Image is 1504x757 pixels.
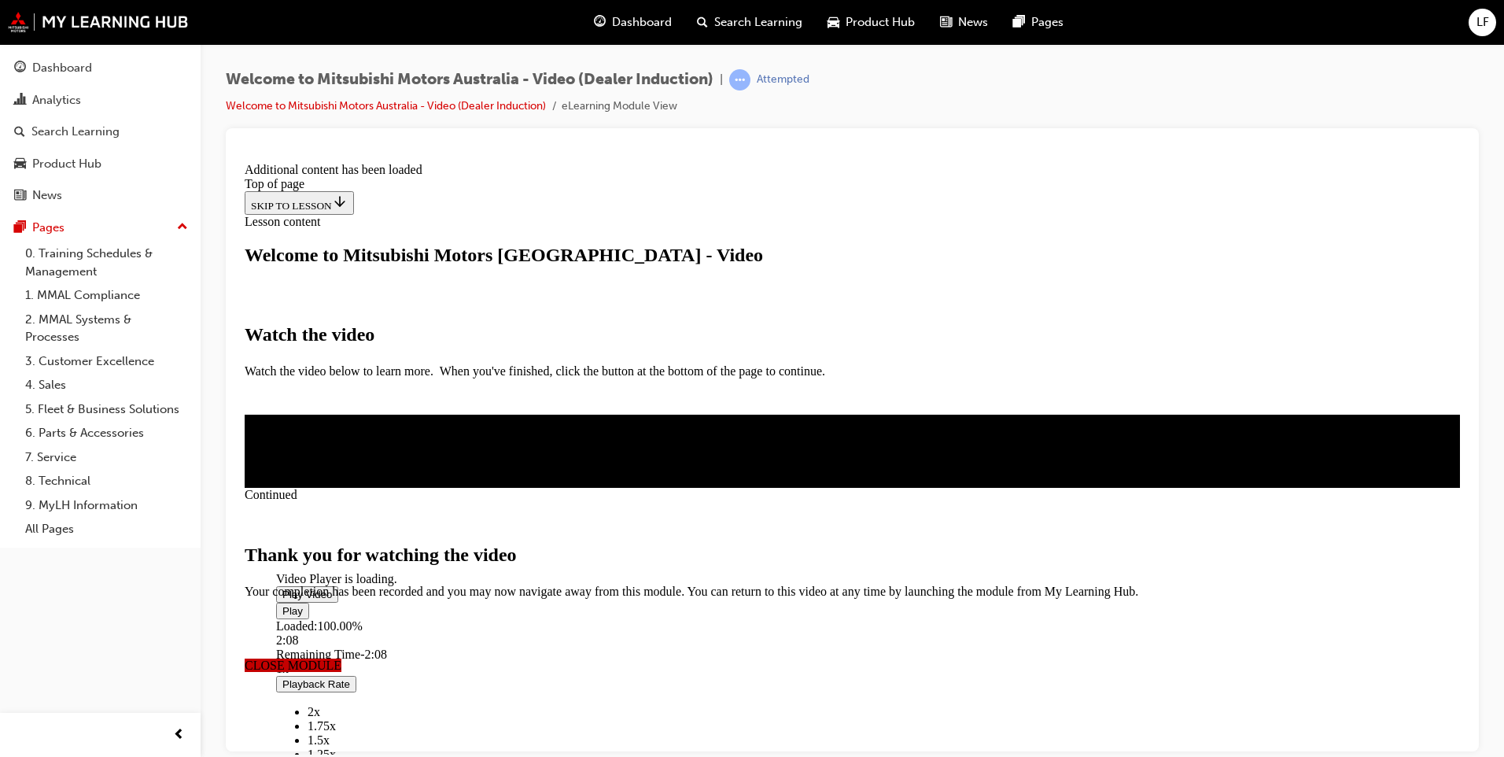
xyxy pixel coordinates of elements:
a: Search Learning [6,117,194,146]
button: SKIP TO LESSON [6,35,116,58]
div: Product Hub [32,155,101,173]
div: Pages [32,219,65,237]
span: Pages [1031,13,1063,31]
button: DashboardAnalyticsSearch LearningProduct HubNews [6,50,194,213]
span: prev-icon [173,726,185,745]
a: Product Hub [6,150,194,179]
span: up-icon [177,217,188,238]
span: news-icon [14,189,26,203]
span: pages-icon [14,221,26,235]
div: News [32,186,62,205]
span: Product Hub [846,13,915,31]
a: 9. MyLH Information [19,493,194,518]
span: News [958,13,988,31]
span: Lesson content [6,58,82,72]
div: Video player [38,294,1190,295]
span: 1.5x [69,577,91,590]
span: guage-icon [594,13,606,32]
a: 6. Parts & Accessories [19,421,194,445]
span: pages-icon [1013,13,1025,32]
span: search-icon [14,125,25,139]
span: news-icon [940,13,952,32]
div: Analytics [32,91,81,109]
a: All Pages [19,517,194,541]
h1: Welcome to Mitsubishi Motors [GEOGRAPHIC_DATA] - Video [6,88,1222,109]
span: 1.25x [69,591,98,604]
div: Dashboard [32,59,92,77]
a: guage-iconDashboard [581,6,684,39]
a: Analytics [6,86,194,115]
a: Dashboard [6,54,194,83]
span: Search Learning [714,13,802,31]
a: 3. Customer Excellence [19,349,194,374]
a: Welcome to Mitsubishi Motors Australia - Video (Dealer Induction) [226,99,546,113]
strong: Thank you for watching the video [6,388,278,408]
div: Attempted [757,72,809,87]
a: news-iconNews [927,6,1001,39]
a: 8. Technical [19,469,194,493]
a: 4. Sales [19,373,194,397]
span: Welcome to Mitsubishi Motors Australia - Video (Dealer Induction) [226,71,713,89]
a: 5. Fleet & Business Solutions [19,397,194,422]
span: LF [1476,13,1489,31]
div: Search Learning [31,123,120,141]
button: LF [1469,9,1496,36]
span: SKIP TO LESSON [13,43,109,55]
span: search-icon [697,13,708,32]
a: car-iconProduct Hub [815,6,927,39]
button: Pages [6,213,194,242]
span: | [720,71,723,89]
span: CLOSE MODULE [6,502,103,515]
img: mmal [8,12,189,32]
p: Your completion has been recorded and you may now navigate away from this module. You can return ... [6,428,1222,442]
span: learningRecordVerb_ATTEMPT-icon [729,69,750,90]
a: search-iconSearch Learning [684,6,815,39]
span: Dashboard [612,13,672,31]
a: 0. Training Schedules & Management [19,242,194,283]
div: Continued [6,331,1222,345]
div: Additional content has been loaded [6,6,1222,20]
div: Top of page [6,20,1222,35]
span: chart-icon [14,94,26,108]
li: eLearning Module View [562,98,677,116]
p: Watch the video below to learn more. When you've finished, click the button at the bottom of the ... [6,208,1222,222]
span: guage-icon [14,61,26,76]
a: 7. Service [19,445,194,470]
a: News [6,181,194,210]
a: pages-iconPages [1001,6,1076,39]
span: car-icon [14,157,26,172]
strong: Watch the video [6,168,136,188]
span: car-icon [828,13,839,32]
a: 2. MMAL Systems & Processes [19,308,194,349]
a: 1. MMAL Compliance [19,283,194,308]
